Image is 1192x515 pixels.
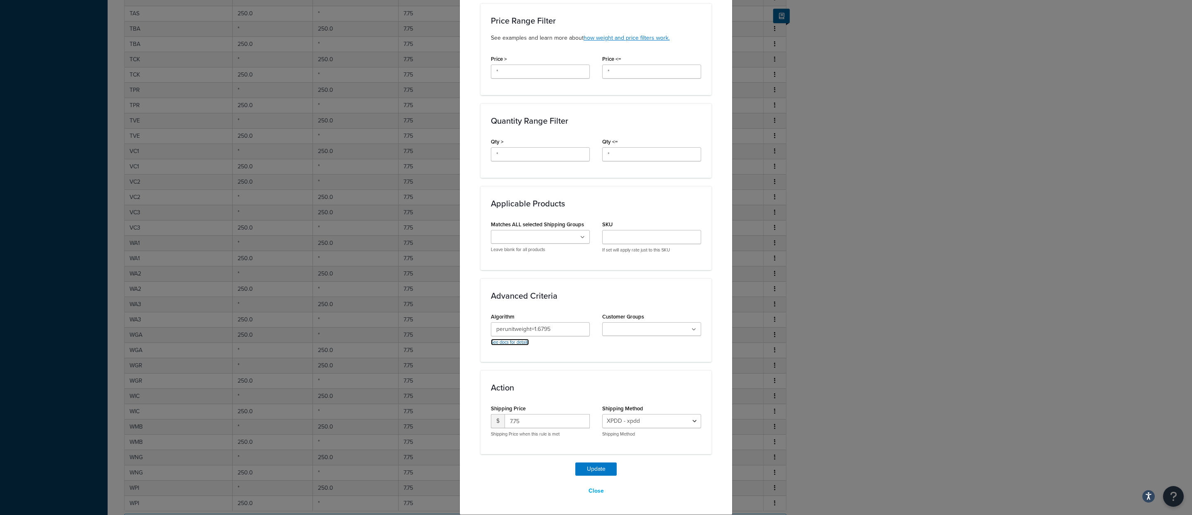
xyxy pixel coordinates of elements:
label: Customer Groups [602,314,644,320]
span: $ [491,414,505,428]
label: Algorithm [491,314,514,320]
h3: Applicable Products [491,199,701,208]
label: Price > [491,56,507,62]
p: If set will apply rate just to this SKU [602,247,701,253]
button: Update [575,462,617,476]
label: Qty > [491,139,504,145]
p: Shipping Method [602,431,701,437]
p: Leave blank for all products [491,247,590,253]
h3: Price Range Filter [491,16,701,25]
label: Qty <= [602,139,618,145]
p: See examples and learn more about [491,34,701,43]
label: Matches ALL selected Shipping Groups [491,221,584,228]
a: how weight and price filters work. [584,34,670,42]
p: Shipping Price when this rule is met [491,431,590,437]
label: Shipping Method [602,405,643,412]
label: Price <= [602,56,621,62]
h3: Action [491,383,701,392]
label: SKU [602,221,613,228]
h3: Advanced Criteria [491,291,701,300]
h3: Quantity Range Filter [491,116,701,125]
label: Shipping Price [491,405,526,412]
a: See docs for details [491,339,529,345]
button: Close [583,484,609,498]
